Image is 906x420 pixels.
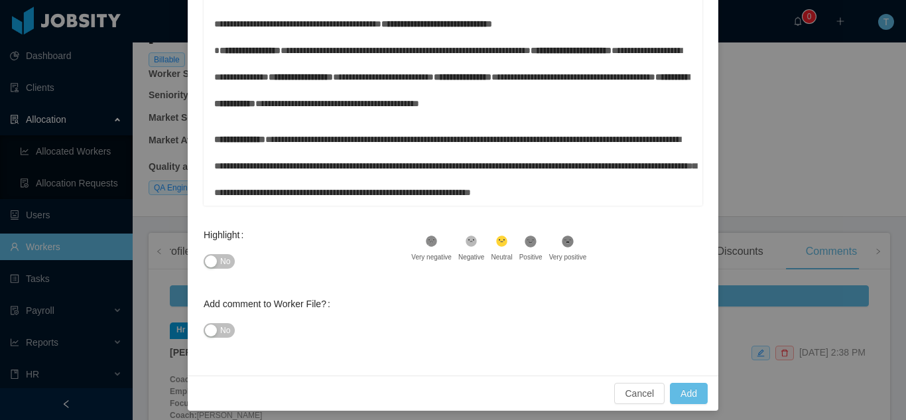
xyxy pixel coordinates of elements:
div: Very negative [411,252,452,262]
span: No [220,255,230,268]
button: Add comment to Worker File? [204,323,235,338]
div: Neutral [491,252,512,262]
span: No [220,324,230,337]
button: Highlight [204,254,235,269]
div: Negative [458,252,484,262]
label: Highlight [204,230,249,240]
div: Very positive [549,252,587,262]
div: Positive [519,252,543,262]
label: Add comment to Worker File? [204,299,336,309]
button: Add [670,383,708,404]
button: Cancel [614,383,665,404]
